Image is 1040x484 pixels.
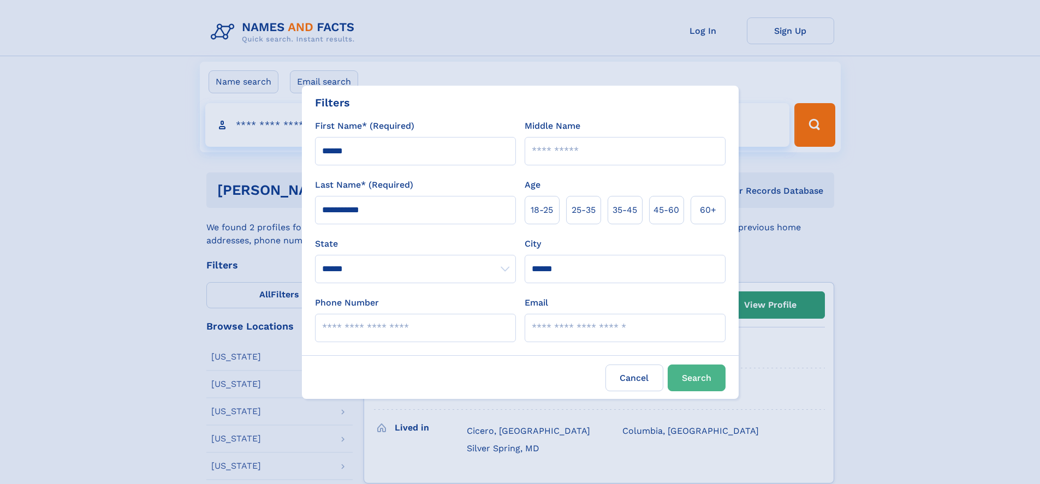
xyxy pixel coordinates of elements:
label: Age [525,178,540,192]
label: State [315,237,516,250]
span: 18‑25 [531,204,553,217]
span: 45‑60 [653,204,679,217]
button: Search [668,365,726,391]
span: 35‑45 [613,204,637,217]
div: Filters [315,94,350,111]
label: Phone Number [315,296,379,309]
span: 60+ [700,204,716,217]
span: 25‑35 [572,204,596,217]
label: Last Name* (Required) [315,178,413,192]
label: City [525,237,541,250]
label: First Name* (Required) [315,119,414,133]
label: Middle Name [525,119,580,133]
label: Cancel [605,365,663,391]
label: Email [525,296,548,309]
